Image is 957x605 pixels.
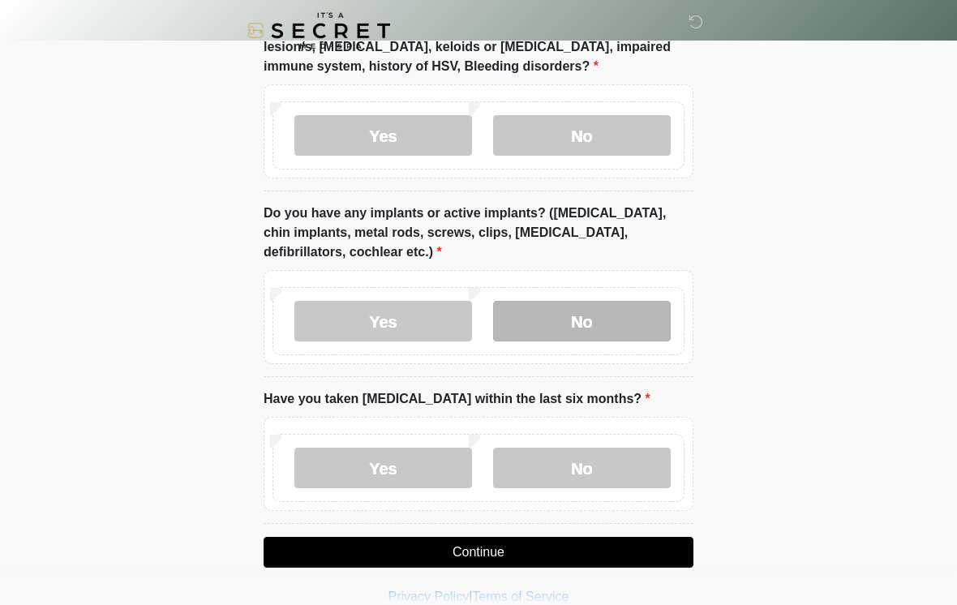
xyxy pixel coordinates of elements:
label: Have you taken [MEDICAL_DATA] within the last six months? [264,389,650,409]
label: Do you have any implants or active implants? ([MEDICAL_DATA], chin implants, metal rods, screws, ... [264,204,693,262]
label: No [493,448,671,488]
a: Privacy Policy [388,590,470,603]
label: Yes [294,448,472,488]
label: No [493,301,671,341]
a: Terms of Service [472,590,569,603]
button: Continue [264,537,693,568]
label: Yes [294,301,472,341]
a: | [469,590,472,603]
label: Yes [294,115,472,156]
label: No [493,115,671,156]
img: It's A Secret Med Spa Logo [247,12,390,49]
